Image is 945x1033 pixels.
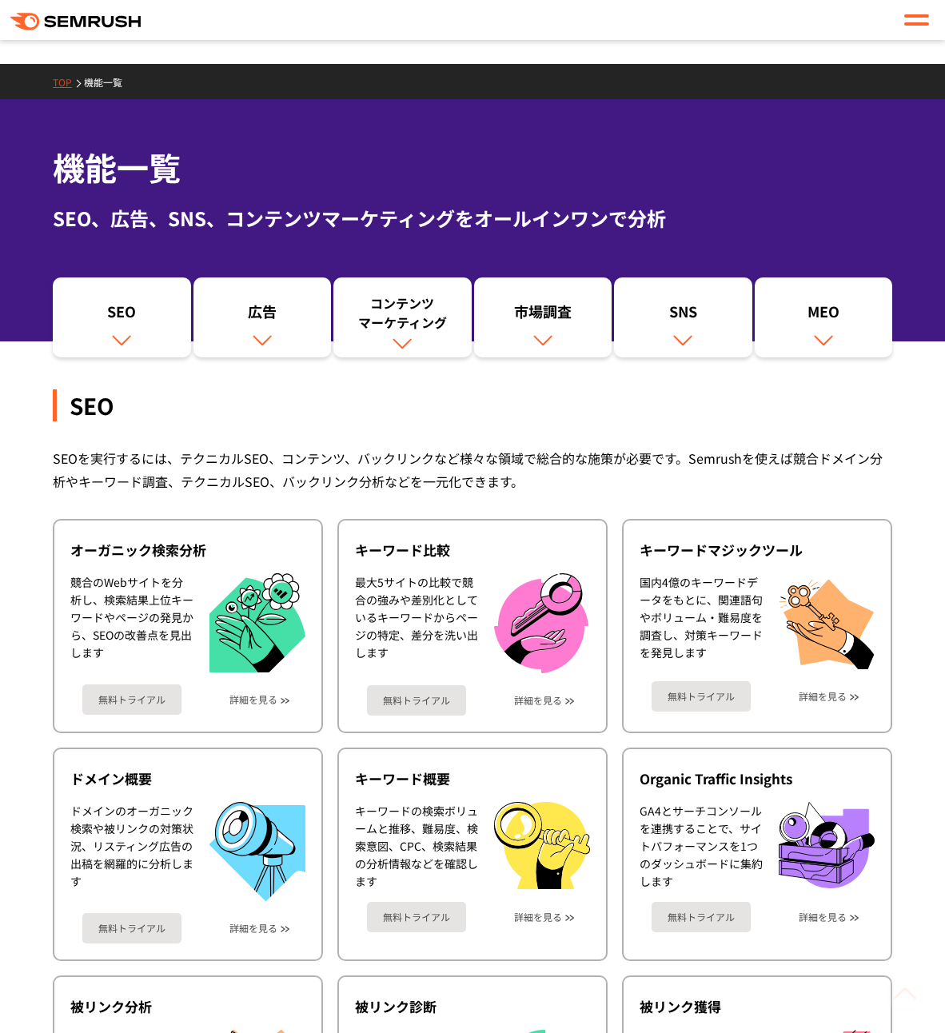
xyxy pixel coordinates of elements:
[53,204,892,233] div: SEO、広告、SNS、コンテンツマーケティングをオールインワンで分析
[70,802,193,901] div: ドメインのオーガニック検索や被リンクの対策状況、リスティング広告の出稿を網羅的に分析します
[70,540,305,560] div: オーガニック検索分析
[640,540,875,560] div: キーワードマジックツール
[82,913,181,943] a: 無料トライアル
[799,911,847,923] a: 詳細を見る
[652,681,751,712] a: 無料トライアル
[482,301,604,329] div: 市場調査
[640,997,875,1016] div: 被リンク獲得
[755,277,893,357] a: MEO
[209,802,305,901] img: ドメイン概要
[53,277,191,357] a: SEO
[494,573,588,673] img: キーワード比較
[209,573,305,673] img: オーガニック検索分析
[355,573,478,673] div: 最大5サイトの比較で競合の強みや差別化としているキーワードからページの特定、差分を洗い出します
[514,695,562,706] a: 詳細を見る
[779,573,875,669] img: キーワードマジックツール
[367,902,466,932] a: 無料トライアル
[193,277,332,357] a: 広告
[70,997,305,1016] div: 被リンク分析
[652,902,751,932] a: 無料トライアル
[53,144,892,191] h1: 機能一覧
[201,301,324,329] div: 広告
[53,389,892,421] div: SEO
[229,694,277,705] a: 詳細を見る
[640,769,875,788] div: Organic Traffic Insights
[229,923,277,934] a: 詳細を見る
[341,293,464,332] div: コンテンツ マーケティング
[367,685,466,716] a: 無料トライアル
[622,301,744,329] div: SNS
[82,684,181,715] a: 無料トライアル
[763,301,885,329] div: MEO
[640,802,763,890] div: GA4とサーチコンソールを連携することで、サイトパフォーマンスを1つのダッシュボードに集約します
[355,997,590,1016] div: 被リンク診断
[614,277,752,357] a: SNS
[355,769,590,788] div: キーワード概要
[70,769,305,788] div: ドメイン概要
[474,277,612,357] a: 市場調査
[355,540,590,560] div: キーワード比較
[355,802,478,890] div: キーワードの検索ボリュームと推移、難易度、検索意図、CPC、検索結果の分析情報などを確認します
[640,573,763,669] div: 国内4億のキーワードデータをもとに、関連語句やボリューム・難易度を調査し、対策キーワードを発見します
[70,573,193,673] div: 競合のWebサイトを分析し、検索結果上位キーワードやページの発見から、SEOの改善点を見出します
[84,75,134,89] a: 機能一覧
[514,911,562,923] a: 詳細を見る
[61,301,183,329] div: SEO
[779,802,875,888] img: Organic Traffic Insights
[53,75,84,89] a: TOP
[799,691,847,702] a: 詳細を見る
[53,447,892,493] div: SEOを実行するには、テクニカルSEO、コンテンツ、バックリンクなど様々な領域で総合的な施策が必要です。Semrushを使えば競合ドメイン分析やキーワード調査、テクニカルSEO、バックリンク分析...
[494,802,590,889] img: キーワード概要
[333,277,472,357] a: コンテンツマーケティング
